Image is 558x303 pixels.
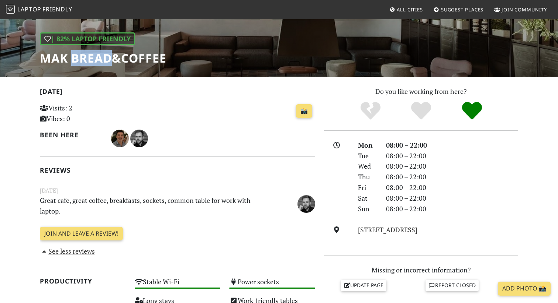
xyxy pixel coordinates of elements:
h2: Been here [40,131,102,139]
div: No [345,101,396,121]
div: Tue [354,151,382,161]
img: 6624-alvaro.jpg [111,130,129,147]
p: Visits: 2 Vibes: 0 [40,103,126,124]
a: Suggest Places [431,3,487,16]
span: Alvaro Barros [111,133,130,142]
div: 08:00 – 22:00 [382,140,523,151]
div: 08:00 – 22:00 [382,193,523,204]
div: 08:00 – 22:00 [382,204,523,214]
a: See less reviews [40,247,95,256]
a: [STREET_ADDRESS] [358,225,417,234]
div: Yes [396,101,447,121]
span: Laptop [17,5,41,13]
a: 📸 [296,104,312,118]
p: Great cafe, great coffee, breakfasts, sockets, common table for work with laptop. [35,195,272,216]
img: 5151-kirill.jpg [130,130,148,147]
span: Friendly [42,5,72,13]
span: Suggest Places [441,6,484,13]
div: 08:00 – 22:00 [382,172,523,182]
a: Join Community [491,3,550,16]
div: | 82% Laptop Friendly [40,32,135,45]
h2: Reviews [40,166,315,174]
p: Missing or incorrect information? [324,265,518,275]
div: Definitely! [447,101,497,121]
div: 08:00 – 22:00 [382,151,523,161]
span: All Cities [397,6,423,13]
div: Sat [354,193,382,204]
div: 08:00 – 22:00 [382,161,523,172]
span: Join Community [502,6,547,13]
img: LaptopFriendly [6,5,15,14]
p: Do you like working from here? [324,86,518,97]
div: Power sockets [225,276,320,295]
small: [DATE] [35,186,320,195]
div: Thu [354,172,382,182]
h2: [DATE] [40,88,315,98]
span: Kirill Shmidt [130,133,148,142]
div: Wed [354,161,382,172]
span: Kirill Shmidt [297,198,315,207]
div: 08:00 – 22:00 [382,182,523,193]
a: All Cities [386,3,426,16]
a: Join and leave a review! [40,227,123,241]
a: Report closed [426,280,479,291]
div: Stable Wi-Fi [130,276,225,295]
a: Add Photo 📸 [498,282,551,296]
a: Update page [341,280,387,291]
div: Fri [354,182,382,193]
div: Sun [354,204,382,214]
img: 5151-kirill.jpg [297,195,315,213]
div: Mon [354,140,382,151]
h2: Productivity [40,277,126,285]
a: LaptopFriendly LaptopFriendly [6,3,72,16]
h1: MAK Bread&Coffee [40,51,166,65]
